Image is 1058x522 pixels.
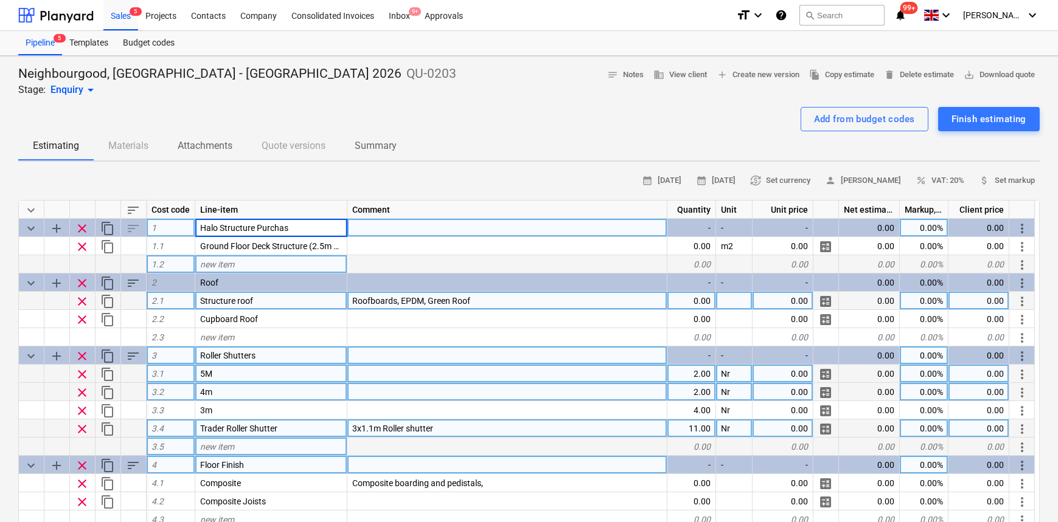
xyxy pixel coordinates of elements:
div: Unit price [753,201,813,219]
div: Pipeline [18,31,62,55]
span: Download quote [964,68,1035,82]
div: 0.00 [948,255,1009,273]
div: 0.00 [667,474,716,492]
div: - [716,219,753,237]
span: Duplicate category [100,221,115,236]
button: Set markup [974,171,1040,190]
span: Sort rows within table [126,203,141,218]
div: 0.00% [900,346,948,365]
div: 0.00 [948,456,1009,474]
div: 0.00 [753,292,813,310]
span: Trader Roller Shutter [200,424,277,433]
span: Duplicate row [100,385,115,400]
div: 0.00 [948,383,1009,401]
div: 0.00 [839,492,900,510]
span: 2.2 [151,314,164,324]
span: Sort rows within category [126,458,141,473]
button: Download quote [959,66,1040,84]
span: More actions [1015,385,1029,400]
div: 0.00% [900,419,948,438]
span: 1.2 [151,259,164,269]
div: 0.00 [839,346,900,365]
span: Manage detailed breakdown for the row [818,312,833,327]
div: 0.00 [839,474,900,492]
p: Estimating [33,139,79,153]
a: Pipeline5 [18,31,62,55]
span: Manage detailed breakdown for the row [818,495,833,509]
div: 0.00 [753,365,813,383]
span: 5 [54,34,66,43]
button: Notes [602,66,649,84]
span: Duplicate row [100,476,115,491]
span: 3.5 [151,442,164,452]
div: 0.00 [667,255,716,273]
div: 0.00 [839,273,900,292]
div: 0.00 [948,492,1009,510]
div: Add from budget codes [814,111,915,127]
button: Add from budget codes [801,107,928,131]
div: 0.00 [667,438,716,456]
button: Finish estimating [938,107,1040,131]
i: keyboard_arrow_down [1025,8,1040,22]
p: QU-0203 [406,66,456,83]
span: Remove row [75,495,89,509]
span: 3 [151,351,156,360]
div: 0.00 [948,328,1009,346]
span: 1 [151,223,156,233]
span: More actions [1015,349,1029,363]
span: Sort rows within category [126,349,141,363]
span: search [805,10,815,20]
div: - [753,456,813,474]
div: 0.00% [900,383,948,401]
span: 3.3 [151,405,164,415]
div: 0.00 [839,328,900,346]
span: [DATE] [642,174,681,188]
span: Remove row [75,367,89,382]
div: - [753,273,813,292]
div: 0.00 [948,438,1009,456]
div: 0.00 [948,219,1009,237]
span: [DATE] [696,174,736,188]
span: 2 [151,278,156,287]
button: [PERSON_NAME] [820,171,906,190]
a: Budget codes [116,31,182,55]
span: 4 [151,460,156,470]
div: Nr [716,383,753,401]
div: Finish estimating [952,111,1026,127]
span: More actions [1015,294,1029,309]
span: More actions [1015,331,1029,345]
span: 3.2 [151,387,164,397]
div: 0.00 [667,328,716,346]
span: View client [653,68,707,82]
span: Copy estimate [809,68,874,82]
div: - [667,273,716,292]
div: 11.00 [667,419,716,438]
div: 0.00 [948,292,1009,310]
span: Set markup [979,174,1035,188]
span: Add sub category to row [49,276,64,290]
div: 0.00 [839,255,900,273]
div: 0.00% [900,401,948,419]
span: Duplicate row [100,312,115,327]
span: Create new version [717,68,799,82]
div: Unit [716,201,753,219]
span: new item [200,442,234,452]
div: - [716,346,753,365]
span: new item [200,259,234,269]
div: 0.00 [753,474,813,492]
div: 0.00 [753,255,813,273]
button: [DATE] [691,171,740,190]
span: Remove row [75,476,89,491]
span: calendar_month [696,175,707,186]
span: More actions [1015,221,1029,236]
span: Remove row [75,276,89,290]
span: Add sub category to row [49,349,64,363]
span: Remove row [75,385,89,400]
span: Remove row [75,404,89,418]
span: 5 [130,7,142,16]
span: Remove row [75,221,89,236]
div: 0.00 [839,383,900,401]
p: Attachments [178,139,232,153]
div: 0.00 [948,474,1009,492]
span: Duplicate category [100,349,115,363]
